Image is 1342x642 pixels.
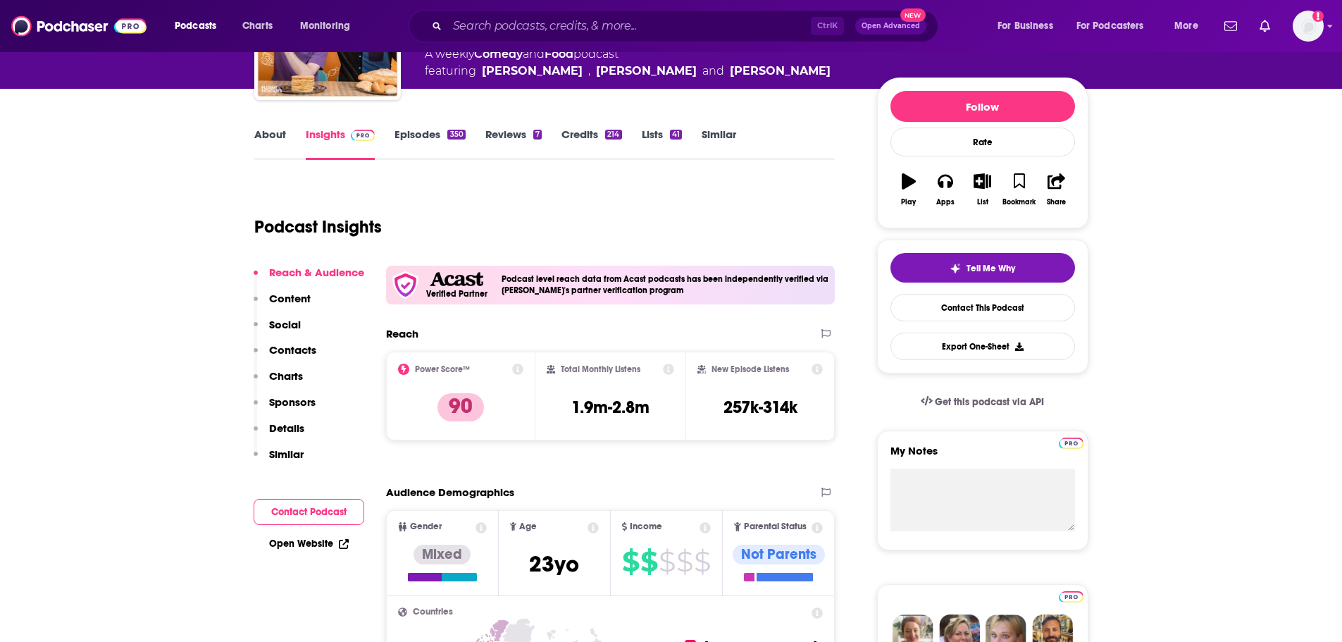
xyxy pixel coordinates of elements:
[386,327,418,340] h2: Reach
[936,198,955,206] div: Apps
[1001,164,1038,215] button: Bookmark
[694,550,710,573] span: $
[1059,438,1083,449] img: Podchaser Pro
[733,545,825,564] div: Not Parents
[998,16,1053,36] span: For Business
[482,63,583,80] div: [PERSON_NAME]
[351,130,375,141] img: Podchaser Pro
[254,499,364,525] button: Contact Podcast
[712,364,789,374] h2: New Episode Listens
[909,385,1056,419] a: Get this podcast via API
[890,444,1075,469] label: My Notes
[165,15,235,37] button: open menu
[414,545,471,564] div: Mixed
[659,550,675,573] span: $
[890,91,1075,122] button: Follow
[630,522,662,531] span: Income
[571,397,650,418] h3: 1.9m-2.8m
[254,216,382,237] h1: Podcast Insights
[269,292,311,305] p: Content
[596,63,697,80] div: [PERSON_NAME]
[533,130,542,140] div: 7
[485,128,542,160] a: Reviews7
[426,290,487,298] h5: Verified Partner
[950,263,961,274] img: tell me why sparkle
[1047,198,1066,206] div: Share
[545,47,573,61] a: Food
[254,266,364,292] button: Reach & Audience
[233,15,281,37] a: Charts
[1059,436,1083,449] a: Pro website
[561,128,621,160] a: Credits214
[269,395,316,409] p: Sponsors
[927,164,964,215] button: Apps
[410,522,442,531] span: Gender
[529,550,579,578] span: 23 yo
[394,128,465,160] a: Episodes350
[415,364,470,374] h2: Power Score™
[1059,591,1083,603] img: Podchaser Pro
[269,447,304,461] p: Similar
[964,164,1000,215] button: List
[430,272,483,287] img: Acast
[967,263,1015,274] span: Tell Me Why
[523,47,545,61] span: and
[254,128,286,160] a: About
[254,369,303,395] button: Charts
[1164,15,1216,37] button: open menu
[702,128,736,160] a: Similar
[269,369,303,383] p: Charts
[447,130,465,140] div: 350
[519,522,537,531] span: Age
[269,318,301,331] p: Social
[890,333,1075,360] button: Export One-Sheet
[744,522,807,531] span: Parental Status
[900,8,926,22] span: New
[386,486,514,499] h2: Audience Demographics
[11,13,147,39] img: Podchaser - Follow, Share and Rate Podcasts
[605,130,621,140] div: 214
[269,266,364,279] p: Reach & Audience
[988,15,1071,37] button: open menu
[1067,15,1164,37] button: open menu
[588,63,590,80] span: ,
[1312,11,1324,22] svg: Add a profile image
[254,447,304,474] button: Similar
[254,343,316,369] button: Contacts
[640,550,657,573] span: $
[1219,14,1243,38] a: Show notifications dropdown
[890,128,1075,156] div: Rate
[242,16,273,36] span: Charts
[702,63,724,80] span: and
[422,10,952,42] div: Search podcasts, credits, & more...
[1059,589,1083,603] a: Pro website
[977,198,988,206] div: List
[811,17,844,35] span: Ctrl K
[254,421,304,447] button: Details
[676,550,692,573] span: $
[890,164,927,215] button: Play
[1174,16,1198,36] span: More
[1293,11,1324,42] img: User Profile
[901,198,916,206] div: Play
[254,395,316,421] button: Sponsors
[935,396,1044,408] span: Get this podcast via API
[425,46,831,80] div: A weekly podcast
[862,23,920,30] span: Open Advanced
[447,15,811,37] input: Search podcasts, credits, & more...
[855,18,926,35] button: Open AdvancedNew
[269,421,304,435] p: Details
[254,318,301,344] button: Social
[723,397,797,418] h3: 257k-314k
[392,271,419,299] img: verfied icon
[670,130,682,140] div: 41
[561,364,640,374] h2: Total Monthly Listens
[642,128,682,160] a: Lists41
[1293,11,1324,42] button: Show profile menu
[474,47,523,61] a: Comedy
[730,63,831,80] div: [PERSON_NAME]
[175,16,216,36] span: Podcasts
[1076,16,1144,36] span: For Podcasters
[502,274,830,295] h4: Podcast level reach data from Acast podcasts has been independently verified via [PERSON_NAME]'s ...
